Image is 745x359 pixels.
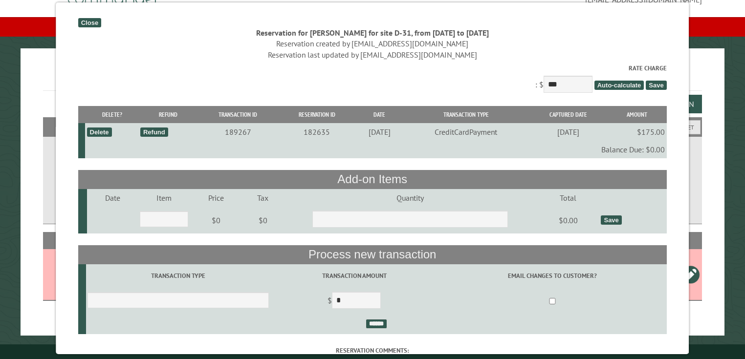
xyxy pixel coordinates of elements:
[601,215,622,225] div: Save
[78,170,667,189] th: Add-on Items
[646,81,667,90] span: Save
[243,207,284,234] td: $0
[48,232,147,249] th: Site
[279,106,356,123] th: Reservation ID
[87,189,138,207] td: Date
[78,27,667,38] div: Reservation for [PERSON_NAME] for site D-31, from [DATE] to [DATE]
[190,189,243,207] td: Price
[594,81,644,90] span: Auto-calculate
[86,106,139,123] th: Delete?
[279,123,356,141] td: 182635
[78,245,667,264] th: Process new transaction
[271,288,438,315] td: $
[272,271,437,280] label: Transaction Amount
[198,106,279,123] th: Transaction ID
[283,189,537,207] td: Quantity
[608,123,667,141] td: $175.00
[403,106,528,123] th: Transaction Type
[88,271,269,280] label: Transaction Type
[198,123,279,141] td: 189267
[86,141,667,158] td: Balance Due: $0.00
[537,189,600,207] td: Total
[190,207,243,234] td: $0
[317,348,428,355] small: © Campground Commander LLC. All rights reserved.
[138,189,190,207] td: Item
[43,117,702,136] h2: Filters
[43,64,702,91] h1: Reservations
[355,106,403,123] th: Date
[78,18,101,27] div: Close
[78,38,667,49] div: Reservation created by [EMAIL_ADDRESS][DOMAIN_NAME]
[139,106,197,123] th: Refund
[78,63,667,95] div: : $
[243,189,284,207] td: Tax
[440,271,665,280] label: Email changes to customer?
[529,123,608,141] td: [DATE]
[355,123,403,141] td: [DATE]
[529,106,608,123] th: Captured Date
[87,127,112,137] div: Delete
[403,123,528,141] td: CreditCardPayment
[140,127,168,137] div: Refund
[78,63,667,73] label: Rate Charge
[537,207,600,234] td: $0.00
[78,49,667,60] div: Reservation last updated by [EMAIL_ADDRESS][DOMAIN_NAME]
[78,346,667,355] label: Reservation comments:
[608,106,667,123] th: Amount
